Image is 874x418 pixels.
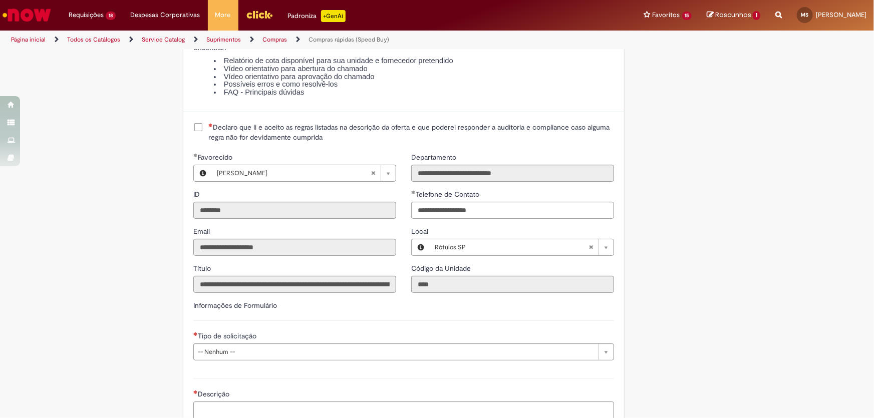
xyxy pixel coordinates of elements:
[217,165,371,181] span: [PERSON_NAME]
[435,239,589,255] span: Rótulos SP
[206,36,241,44] a: Suprimentos
[215,10,231,20] span: More
[208,122,614,142] span: Declaro que li e aceito as regras listadas na descrição da oferta e que poderei responder a audit...
[193,189,202,199] label: Somente leitura - ID
[411,165,614,182] input: Departamento
[214,81,615,89] li: Possíveis erros e como resolvê-los
[411,263,473,273] label: Somente leitura - Código da Unidade
[309,36,389,44] a: Compras rápidas (Speed Buy)
[412,239,430,255] button: Local, Visualizar este registro Rótulos SP
[193,263,213,273] label: Somente leitura - Título
[707,11,760,20] a: Rascunhos
[753,11,760,20] span: 1
[411,227,430,236] span: Local
[801,12,809,18] span: MS
[198,344,594,360] span: -- Nenhum --
[11,36,46,44] a: Página inicial
[193,264,213,273] span: Somente leitura - Título
[193,153,198,157] span: Obrigatório Preenchido
[411,152,458,162] label: Somente leitura - Departamento
[682,12,692,20] span: 15
[411,153,458,162] span: Somente leitura - Departamento
[411,190,416,194] span: Obrigatório Preenchido
[8,31,575,49] ul: Trilhas de página
[653,10,680,20] span: Favoritos
[193,301,277,310] label: Informações de Formulário
[131,10,200,20] span: Despesas Corporativas
[193,202,396,219] input: ID
[193,190,202,199] span: Somente leitura - ID
[198,153,234,162] span: Necessários - Favorecido
[198,389,231,398] span: Descrição
[212,165,396,181] a: [PERSON_NAME]Limpar campo Favorecido
[411,264,473,273] span: Somente leitura - Código da Unidade
[214,57,615,65] li: Relatório de cota disponível para sua unidade e fornecedor pretendido
[1,5,53,25] img: ServiceNow
[262,36,287,44] a: Compras
[214,65,615,73] li: Vídeo orientativo para abertura do chamado
[193,226,212,236] label: Somente leitura - Email
[193,227,212,236] span: Somente leitura - Email
[411,276,614,293] input: Código da Unidade
[584,239,599,255] abbr: Limpar campo Local
[214,73,615,81] li: Vídeo orientativo para aprovação do chamado
[366,165,381,181] abbr: Limpar campo Favorecido
[416,190,481,199] span: Telefone de Contato
[321,10,346,22] p: +GenAi
[411,202,614,219] input: Telefone de Contato
[430,239,614,255] a: Rótulos SPLimpar campo Local
[69,10,104,20] span: Requisições
[67,36,120,44] a: Todos os Catálogos
[142,36,185,44] a: Service Catalog
[715,10,751,20] span: Rascunhos
[198,331,258,340] span: Tipo de solicitação
[816,11,866,19] span: [PERSON_NAME]
[288,10,346,22] div: Padroniza
[193,276,396,293] input: Título
[194,165,212,181] button: Favorecido, Visualizar este registro Matheus Araujo Soares
[246,7,273,22] img: click_logo_yellow_360x200.png
[193,390,198,394] span: Necessários
[193,239,396,256] input: Email
[214,89,615,97] li: FAQ - Principais dúvidas
[208,123,213,127] span: Necessários
[106,12,116,20] span: 18
[193,332,198,336] span: Necessários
